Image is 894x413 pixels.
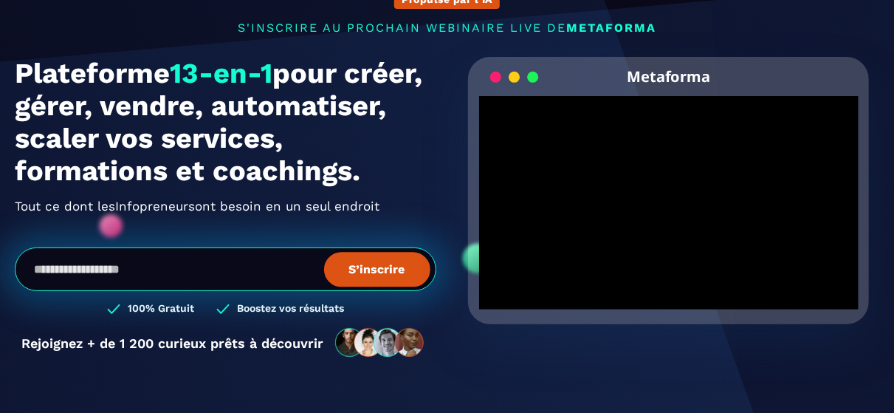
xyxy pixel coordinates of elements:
h2: Metaforma [627,57,711,96]
h1: Plateforme pour créer, gérer, vendre, automatiser, scaler vos services, formations et coachings. [15,57,436,187]
img: loading [490,70,539,84]
p: Rejoignez + de 1 200 curieux prêts à découvrir [21,335,323,351]
span: 13-en-1 [170,57,272,89]
span: Infopreneurs [115,194,195,218]
span: METAFORMA [566,21,656,35]
h3: 100% Gratuit [128,302,194,316]
h2: Tout ce dont les ont besoin en un seul endroit [15,194,436,218]
img: checked [216,302,230,316]
button: S’inscrire [324,252,430,287]
img: checked [107,302,120,316]
p: s'inscrire au prochain webinaire live de [15,21,879,35]
img: community-people [331,327,430,358]
h3: Boostez vos résultats [237,302,344,316]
